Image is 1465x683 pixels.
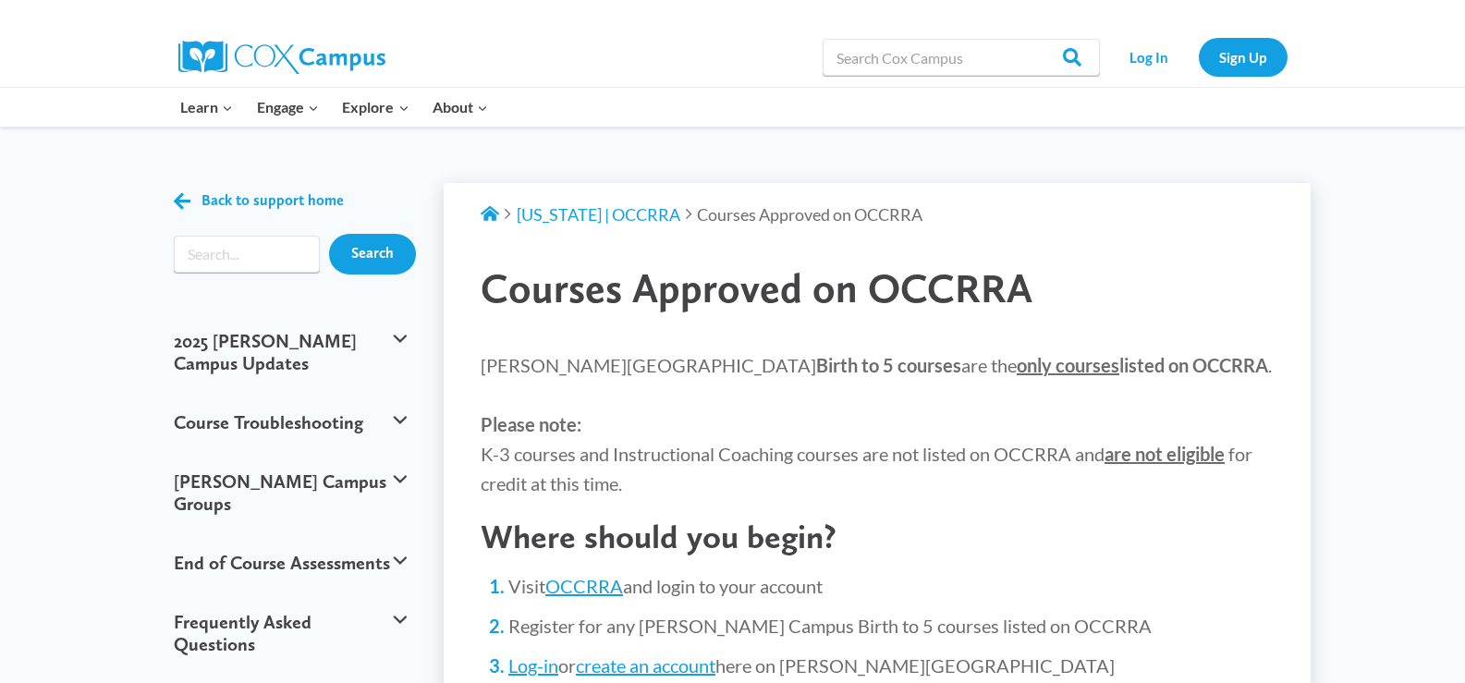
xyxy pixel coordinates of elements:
a: create an account [576,654,715,677]
li: Visit and login to your account [508,573,1274,599]
li: or here on [PERSON_NAME][GEOGRAPHIC_DATA] [508,653,1274,678]
a: Sign Up [1199,38,1288,76]
button: 2025 [PERSON_NAME] Campus Updates [165,311,417,393]
input: Search Cox Campus [823,39,1100,76]
button: Frequently Asked Questions [165,592,417,674]
a: Back to support home [174,188,344,214]
span: Courses Approved on OCCRRA [481,263,1032,312]
li: Register for any [PERSON_NAME] Campus Birth to 5 courses listed on OCCRRA [508,613,1274,639]
strong: are not eligible [1105,443,1225,465]
nav: Secondary Navigation [1109,38,1288,76]
input: Search [329,234,416,274]
strong: listed on OCCRRA [1017,354,1268,376]
span: About [433,95,488,119]
span: Explore [342,95,409,119]
span: Engage [257,95,319,119]
a: Support Home [481,204,499,225]
button: End of Course Assessments [165,533,417,592]
form: Search form [174,236,321,273]
span: Learn [180,95,233,119]
img: Cox Campus [178,41,385,74]
a: Log-in [508,654,558,677]
a: [US_STATE] | OCCRRA [517,204,680,225]
nav: Primary Navigation [169,88,500,127]
span: Back to support home [201,192,344,210]
span: Courses Approved on OCCRRA [697,204,922,225]
a: Log In [1109,38,1190,76]
strong: Please note: [481,413,581,435]
strong: Birth to 5 courses [816,354,961,376]
p: [PERSON_NAME][GEOGRAPHIC_DATA] are the . K-3 courses and Instructional Coaching courses are not l... [481,350,1274,498]
input: Search input [174,236,321,273]
a: OCCRRA [545,575,623,597]
span: only courses [1017,354,1119,376]
button: [PERSON_NAME] Campus Groups [165,452,417,533]
button: Course Troubleshooting [165,393,417,452]
h2: Where should you begin? [481,517,1274,556]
